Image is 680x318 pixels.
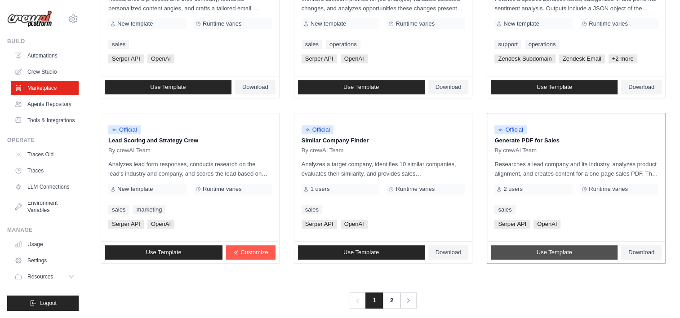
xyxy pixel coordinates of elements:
span: Customize [240,249,268,256]
a: Tools & Integrations [11,113,79,128]
a: Marketplace [11,81,79,95]
span: By crewAI Team [302,147,344,154]
span: +2 more [609,54,637,63]
a: sales [108,205,129,214]
span: Download [628,249,654,256]
span: Official [108,125,141,134]
span: By crewAI Team [108,147,151,154]
p: Lead Scoring and Strategy Crew [108,136,272,145]
a: Agents Repository [11,97,79,111]
a: Settings [11,253,79,268]
a: Crew Studio [11,65,79,79]
span: OpenAI [147,54,174,63]
a: sales [108,40,129,49]
img: Logo [7,10,52,28]
p: Analyzes a target company, identifies 10 similar companies, evaluates their similarity, and provi... [302,159,465,178]
a: Usage [11,237,79,252]
nav: Pagination [350,292,417,309]
span: New template [117,20,153,27]
a: support [494,40,521,49]
span: Zendesk Email [559,54,605,63]
span: Serper API [302,220,337,229]
span: Zendesk Subdomain [494,54,555,63]
span: Serper API [108,54,144,63]
span: Download [242,84,268,91]
span: Runtime varies [396,185,435,193]
span: Official [494,125,527,134]
a: Automations [11,49,79,63]
span: Use Template [537,249,572,256]
a: operations [326,40,360,49]
a: Use Template [298,245,425,260]
a: Customize [226,245,275,260]
a: Use Template [491,245,618,260]
div: Operate [7,137,79,144]
span: Runtime varies [589,185,628,193]
a: Download [428,80,469,94]
span: Official [302,125,334,134]
a: sales [302,40,322,49]
span: 2 users [503,185,523,193]
span: Use Template [343,249,379,256]
p: Analyzes lead form responses, conducts research on the lead's industry and company, and scores th... [108,159,272,178]
p: Similar Company Finder [302,136,465,145]
span: 1 users [311,185,330,193]
div: Build [7,38,79,45]
span: OpenAI [147,220,174,229]
span: Runtime varies [203,20,242,27]
a: Download [621,245,662,260]
a: 2 [382,292,400,309]
span: Serper API [108,220,144,229]
span: OpenAI [533,220,560,229]
span: New template [311,20,346,27]
a: Traces Old [11,147,79,162]
span: Logout [40,300,57,307]
span: Serper API [494,220,530,229]
span: New template [503,20,539,27]
a: marketing [133,205,165,214]
a: Use Template [298,80,425,94]
span: By crewAI Team [494,147,537,154]
a: Use Template [105,80,231,94]
span: 1 [365,292,383,309]
span: Serper API [302,54,337,63]
a: Environment Variables [11,196,79,217]
a: sales [302,205,322,214]
span: Runtime varies [396,20,435,27]
div: Manage [7,226,79,234]
span: Use Template [146,249,181,256]
a: Download [235,80,276,94]
span: Use Template [343,84,379,91]
p: Researches a lead company and its industry, analyzes product alignment, and creates content for a... [494,159,658,178]
a: Use Template [105,245,222,260]
span: Use Template [150,84,186,91]
a: LLM Connections [11,180,79,194]
span: Download [628,84,654,91]
span: Download [436,249,462,256]
span: New template [117,185,153,193]
a: Traces [11,163,79,178]
a: Download [621,80,662,94]
button: Resources [11,269,79,284]
a: sales [494,205,515,214]
span: Runtime varies [589,20,628,27]
a: Use Template [491,80,618,94]
button: Logout [7,296,79,311]
span: Use Template [537,84,572,91]
p: Generate PDF for Sales [494,136,658,145]
span: Runtime varies [203,185,242,193]
a: Download [428,245,469,260]
a: operations [525,40,560,49]
span: Download [436,84,462,91]
span: Resources [27,273,53,280]
span: OpenAI [341,220,368,229]
span: OpenAI [341,54,368,63]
